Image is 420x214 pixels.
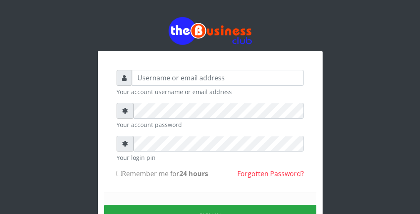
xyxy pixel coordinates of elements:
[237,169,304,178] a: Forgotten Password?
[117,153,304,162] small: Your login pin
[117,169,208,179] label: Remember me for
[117,120,304,129] small: Your account password
[117,171,122,176] input: Remember me for24 hours
[132,70,304,86] input: Username or email address
[179,169,208,178] b: 24 hours
[117,87,304,96] small: Your account username or email address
